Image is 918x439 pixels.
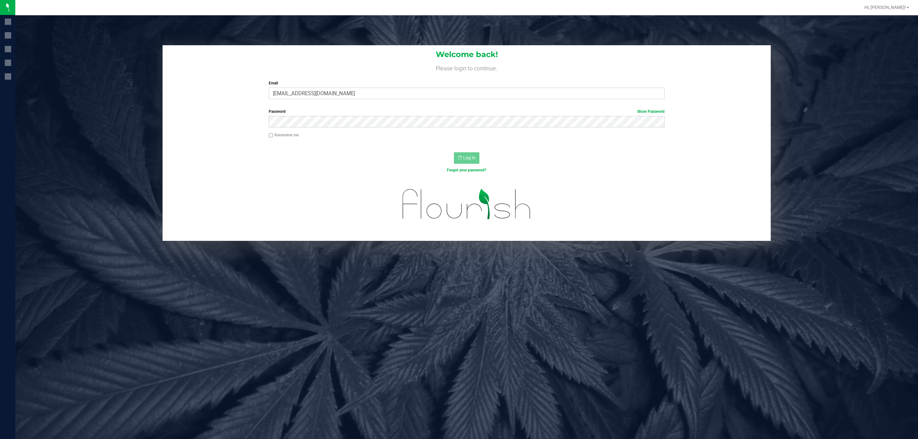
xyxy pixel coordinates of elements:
a: Forgot your password? [447,168,486,172]
span: Password [269,109,286,114]
label: Email [269,80,665,86]
img: flourish_logo.svg [391,180,543,228]
button: Log In [454,152,479,164]
a: Show Password [637,109,665,114]
span: Hi, [PERSON_NAME]! [864,5,906,10]
label: Remember me [269,132,299,138]
span: Log In [463,155,476,160]
h4: Please login to continue. [163,64,771,71]
input: Remember me [269,133,273,138]
h1: Welcome back! [163,50,771,59]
